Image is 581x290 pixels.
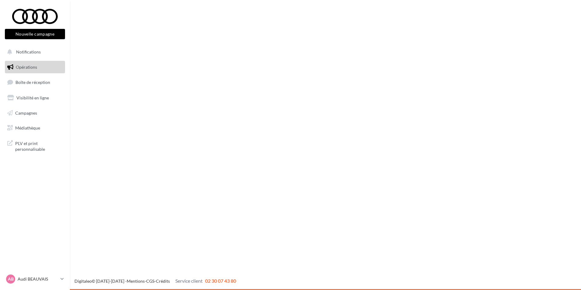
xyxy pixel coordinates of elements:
a: Mentions [127,278,145,284]
a: Digitaleo [74,278,92,284]
a: Campagnes [4,107,66,119]
a: AB Audi BEAUVAIS [5,273,65,285]
span: Campagnes [15,110,37,115]
a: Crédits [156,278,170,284]
span: Notifications [16,49,41,54]
a: PLV et print personnalisable [4,137,66,155]
span: Visibilité en ligne [16,95,49,100]
button: Nouvelle campagne [5,29,65,39]
span: Opérations [16,64,37,70]
a: Médiathèque [4,122,66,134]
span: Médiathèque [15,125,40,130]
p: Audi BEAUVAIS [18,276,58,282]
span: PLV et print personnalisable [15,139,63,152]
button: Notifications [4,46,64,58]
span: 02 30 07 43 80 [205,278,236,284]
span: Boîte de réception [15,80,50,85]
a: Boîte de réception [4,76,66,89]
span: Service client [175,278,203,284]
a: Opérations [4,61,66,74]
a: CGS [146,278,154,284]
a: Visibilité en ligne [4,91,66,104]
span: © [DATE]-[DATE] - - - [74,278,236,284]
span: AB [8,276,14,282]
